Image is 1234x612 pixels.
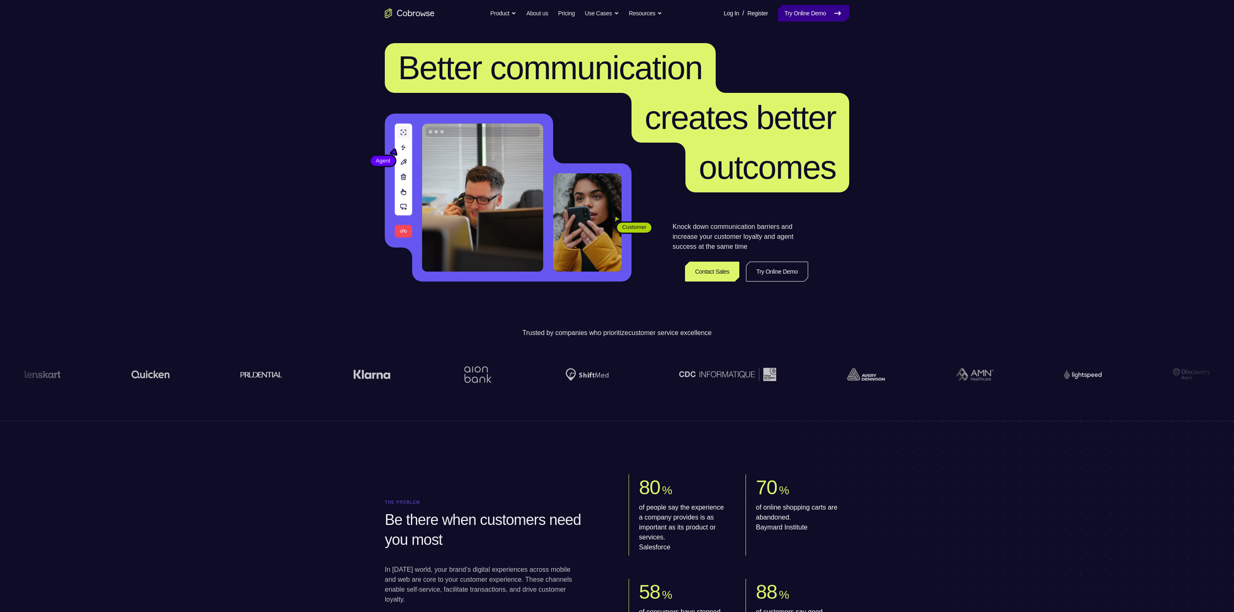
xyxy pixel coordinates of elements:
[724,5,739,22] a: Log In
[645,99,836,136] span: creates better
[756,522,843,532] span: Baymard Institute
[422,124,543,272] img: A customer support agent talking on the phone
[699,149,836,186] span: outcomes
[756,503,843,532] p: of online shopping carts are abandoned.
[566,368,609,381] img: Shiftmed
[756,476,777,498] span: 70
[385,565,572,605] p: In [DATE] world, your brand’s digital experiences across mobile and web are core to your customer...
[385,510,602,550] h2: Be there when customers need you most
[240,371,282,378] img: prudential
[131,368,170,381] img: quicken
[662,484,672,497] span: %
[748,5,768,22] a: Register
[526,5,548,22] a: About us
[639,581,660,603] span: 58
[353,369,391,379] img: Klarna
[662,588,672,601] span: %
[553,173,622,272] img: A customer holding their phone
[847,368,885,381] img: avery-dennison
[685,262,739,282] a: Contact Sales
[628,329,712,336] span: customer service excellence
[398,49,702,86] span: Better communication
[491,5,517,22] button: Product
[779,484,789,497] span: %
[585,5,619,22] button: Use Cases
[742,8,744,18] span: /
[385,500,605,505] p: The problem
[673,222,808,252] p: Knock down communication barriers and increase your customer loyalty and agent success at the sam...
[558,5,575,22] a: Pricing
[629,5,663,22] button: Resources
[679,368,776,381] img: CDC Informatique
[639,476,660,498] span: 80
[746,262,808,282] a: Try Online Demo
[639,542,726,552] span: Salesforce
[1064,370,1102,379] img: Lightspeed
[756,581,777,603] span: 88
[385,8,435,18] a: Go to the home page
[778,5,849,22] a: Try Online Demo
[461,358,495,391] img: Aion Bank
[639,503,726,552] p: of people say the experience a company provides is as important as its product or services.
[779,588,789,601] span: %
[956,368,994,381] img: AMN Healthcare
